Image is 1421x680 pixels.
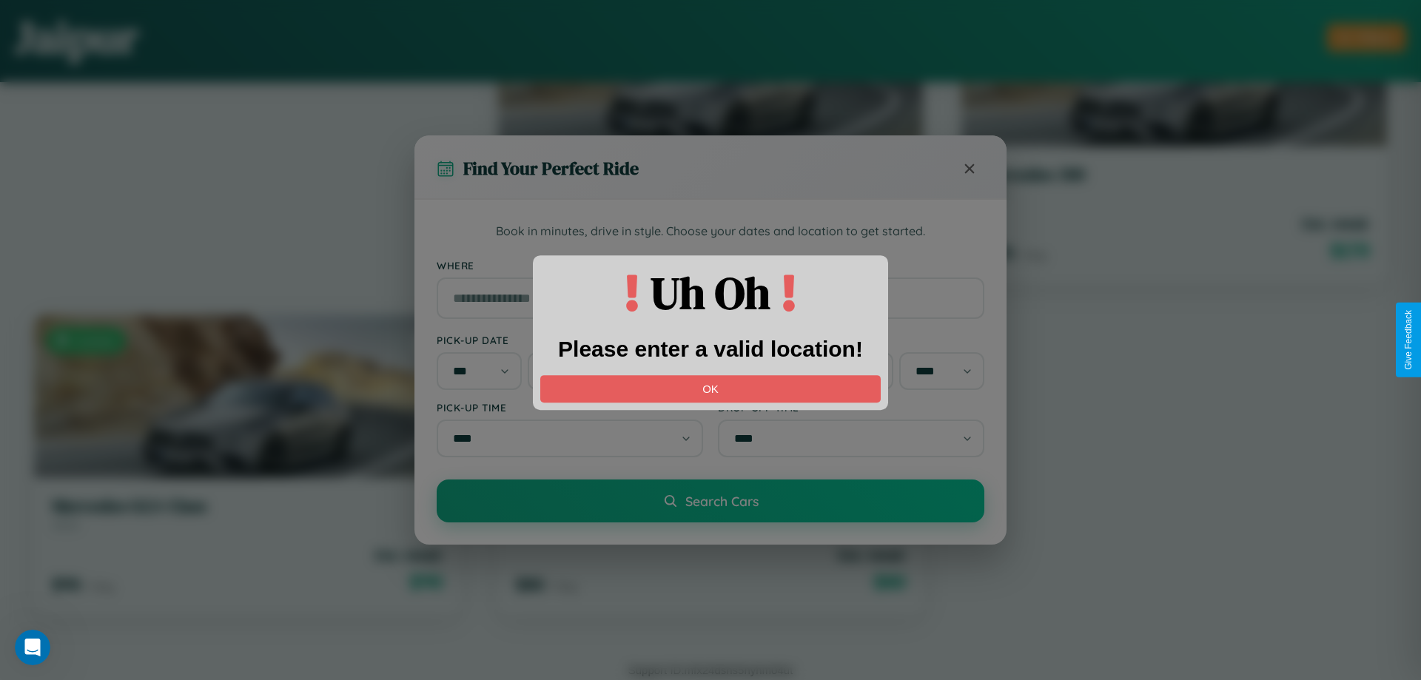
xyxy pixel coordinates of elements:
[437,334,703,346] label: Pick-up Date
[718,401,984,414] label: Drop-off Time
[685,493,759,509] span: Search Cars
[437,222,984,241] p: Book in minutes, drive in style. Choose your dates and location to get started.
[437,401,703,414] label: Pick-up Time
[718,334,984,346] label: Drop-off Date
[437,259,984,272] label: Where
[463,156,639,181] h3: Find Your Perfect Ride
